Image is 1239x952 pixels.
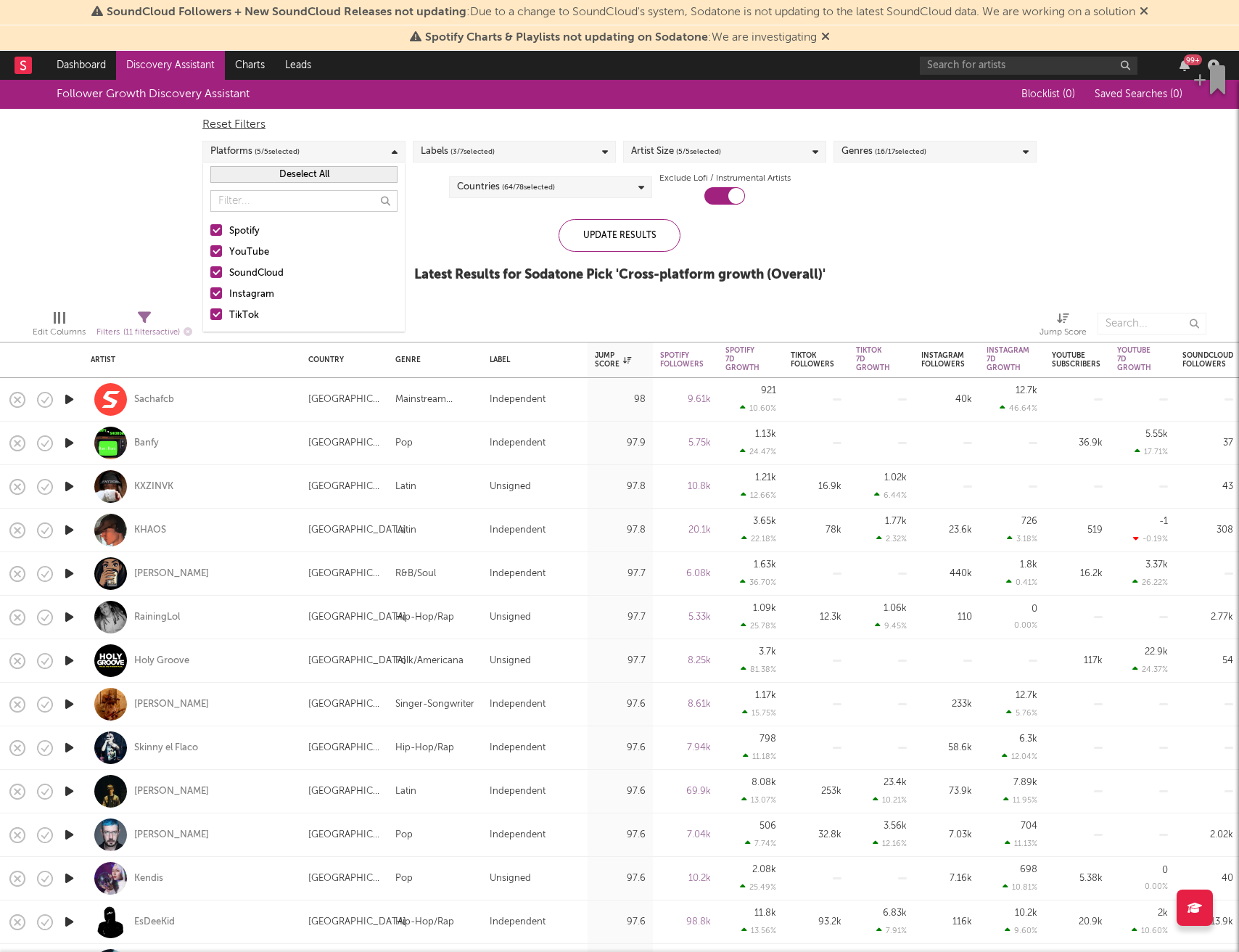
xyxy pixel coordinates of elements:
a: RainingLol [134,611,180,624]
div: KHAOS [134,524,166,537]
label: Exclude Lofi / Instrumental Artists [659,170,791,187]
div: Instagram 7D Growth [987,346,1029,372]
div: 2.32 % [876,534,907,543]
div: [GEOGRAPHIC_DATA] [308,565,381,583]
div: 5.75k [660,435,711,452]
div: 97.8 [595,522,646,539]
div: 233k [921,696,972,713]
div: Spotify 7D Growth [725,346,760,372]
a: Kendis [134,872,163,885]
div: 0.41 % [1006,578,1037,587]
div: 1.13k [755,430,776,439]
div: [PERSON_NAME] [134,829,209,842]
div: 17.71 % [1135,447,1168,456]
div: Latin [395,522,416,539]
a: Discovery Assistant [116,51,225,80]
div: Filters [96,324,192,342]
div: Edit Columns [33,305,86,348]
div: Label [490,356,573,364]
div: 23.6k [921,522,972,539]
div: 97.6 [595,914,646,931]
div: Spotify [229,223,398,240]
div: 1.77k [885,517,907,526]
div: 23.4k [884,778,907,787]
div: 58.6k [921,739,972,757]
div: 40k [921,391,972,409]
div: Jump Score [1040,305,1087,348]
a: Sachafcb [134,393,174,406]
div: 10.2k [660,870,711,887]
div: 97.6 [595,870,646,887]
span: SoundCloud Followers + New SoundCloud Releases not updating [107,7,466,18]
div: 22.18 % [741,534,776,543]
div: 93.2k [791,914,841,931]
div: 7.03k [921,826,972,844]
div: 3.56k [884,821,907,831]
div: Unsigned [490,652,531,670]
span: ( 0 ) [1170,89,1182,99]
div: Pop [395,826,413,844]
span: ( 64 / 78 selected) [502,178,555,196]
div: Folk/Americana [395,652,464,670]
div: 10.60 % [740,403,776,413]
div: Hip-Hop/Rap [395,914,454,931]
div: 7.04k [660,826,711,844]
div: Independent [490,783,546,800]
div: 11.13 % [1005,839,1037,848]
div: 0.00 % [1145,883,1168,891]
div: Skinny el Flaco [134,742,198,755]
span: Spotify Charts & Playlists not updating on Sodatone [425,32,708,44]
div: 3.37k [1145,560,1168,570]
div: -1 [1159,517,1168,526]
a: Charts [225,51,275,80]
div: Independent [490,696,546,713]
div: [GEOGRAPHIC_DATA] [308,739,381,757]
input: Search for artists [920,57,1137,75]
div: Tiktok 7D Growth [856,346,890,372]
div: 1.09k [753,604,776,613]
div: 6.44 % [874,491,907,500]
div: [GEOGRAPHIC_DATA] [308,522,406,539]
div: 36.70 % [740,578,776,587]
div: Jump Score [595,351,631,369]
div: [GEOGRAPHIC_DATA] [308,826,381,844]
div: 726 [1021,517,1037,526]
div: 110 [921,609,972,626]
div: 2.77k [1182,609,1233,626]
div: [GEOGRAPHIC_DATA] [308,783,381,800]
div: 6.08k [660,565,711,583]
div: 7.89k [1013,778,1037,787]
a: [PERSON_NAME] [134,698,209,711]
a: KXZINVK [134,480,173,493]
div: 5.33k [660,609,711,626]
div: 10.8k [660,478,711,496]
div: Update Results [559,219,680,252]
div: Countries [457,178,555,196]
div: YouTube [229,244,398,261]
div: 54 [1182,652,1233,670]
a: Leads [275,51,321,80]
div: 1.17k [755,691,776,700]
div: 97.6 [595,739,646,757]
div: 69.9k [660,783,711,800]
div: 0.00 % [1014,622,1037,630]
div: 1.8k [1020,560,1037,570]
div: Independent [490,435,546,452]
span: ( 16 / 17 selected) [875,143,926,160]
div: 97.8 [595,478,646,496]
div: Independent [490,826,546,844]
div: 0 [1162,866,1168,875]
div: 1.02k [884,473,907,483]
div: Pop [395,870,413,887]
div: Hip-Hop/Rap [395,609,454,626]
div: [GEOGRAPHIC_DATA] [308,609,406,626]
div: 11.8k [754,908,776,918]
div: 24.47 % [740,447,776,456]
a: Banfy [134,437,159,450]
div: 798 [760,734,776,744]
div: 10.21 % [873,795,907,805]
div: 8.25k [660,652,711,670]
div: Independent [490,739,546,757]
a: EsDeeKid [134,916,175,929]
div: 253k [791,783,841,800]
